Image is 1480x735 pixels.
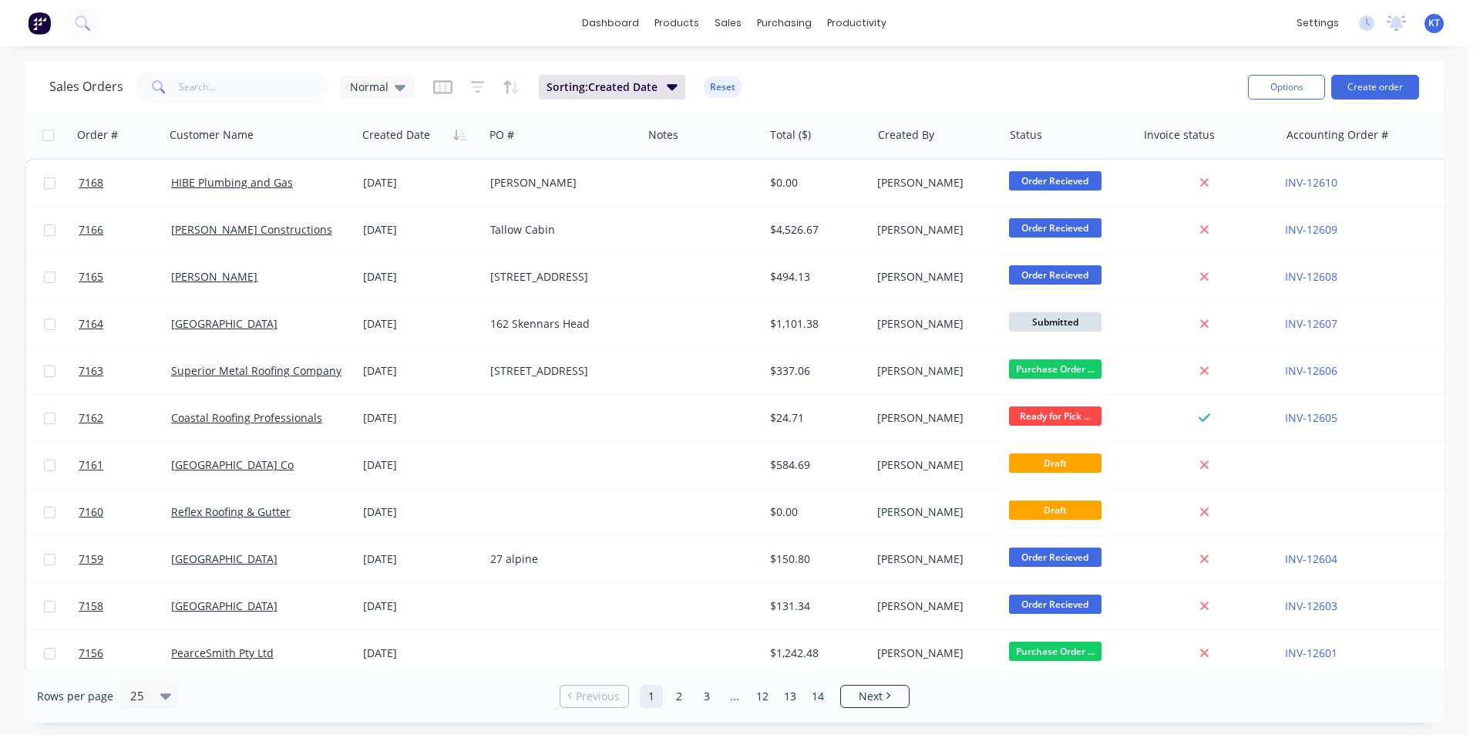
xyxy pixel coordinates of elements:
[79,504,103,520] span: 7160
[770,598,860,614] div: $131.34
[704,76,742,98] button: Reset
[1285,551,1337,566] a: INV-12604
[490,175,629,190] div: [PERSON_NAME]
[1009,406,1102,426] span: Ready for Pick ...
[171,363,379,378] a: Superior Metal Roofing Company Pty Ltd
[668,685,691,708] a: Page 2
[79,630,171,676] a: 7156
[489,127,514,143] div: PO #
[770,410,860,426] div: $24.71
[770,457,860,473] div: $584.69
[877,175,991,190] div: [PERSON_NAME]
[363,504,478,520] div: [DATE]
[363,222,478,238] div: [DATE]
[1287,127,1388,143] div: Accounting Order #
[1331,75,1419,99] button: Create order
[79,175,103,190] span: 7168
[171,410,322,425] a: Coastal Roofing Professionals
[28,12,51,35] img: Factory
[1285,175,1337,190] a: INV-12610
[770,127,811,143] div: Total ($)
[490,551,629,567] div: 27 alpine
[806,685,829,708] a: Page 14
[859,689,883,704] span: Next
[751,685,774,708] a: Page 12
[171,175,293,190] a: HIBE Plumbing and Gas
[79,348,171,394] a: 7163
[79,254,171,300] a: 7165
[877,646,991,661] div: [PERSON_NAME]
[877,316,991,332] div: [PERSON_NAME]
[79,646,103,661] span: 7156
[363,175,478,190] div: [DATE]
[350,79,388,95] span: Normal
[79,442,171,488] a: 7161
[1009,265,1102,285] span: Order Recieved
[79,551,103,567] span: 7159
[1009,595,1102,614] span: Order Recieved
[877,551,991,567] div: [PERSON_NAME]
[363,598,478,614] div: [DATE]
[877,363,991,379] div: [PERSON_NAME]
[363,363,478,379] div: [DATE]
[79,583,171,629] a: 7158
[363,551,478,567] div: [DATE]
[79,316,103,332] span: 7164
[1009,453,1102,473] span: Draft
[779,685,802,708] a: Page 13
[1285,222,1337,237] a: INV-12609
[79,395,171,441] a: 7162
[877,598,991,614] div: [PERSON_NAME]
[171,551,277,566] a: [GEOGRAPHIC_DATA]
[363,316,478,332] div: [DATE]
[878,127,934,143] div: Created By
[79,207,171,253] a: 7166
[574,12,647,35] a: dashboard
[1285,316,1337,331] a: INV-12607
[79,363,103,379] span: 7163
[1009,642,1102,661] span: Purchase Order ...
[79,269,103,285] span: 7165
[841,689,909,704] a: Next page
[363,646,478,661] div: [DATE]
[79,301,171,347] a: 7164
[770,551,860,567] div: $150.80
[877,504,991,520] div: [PERSON_NAME]
[877,269,991,285] div: [PERSON_NAME]
[490,269,629,285] div: [STREET_ADDRESS]
[79,160,171,206] a: 7168
[363,457,478,473] div: [DATE]
[576,689,620,704] span: Previous
[363,410,478,426] div: [DATE]
[79,222,103,238] span: 7166
[171,222,332,237] a: [PERSON_NAME] Constructions
[770,646,860,661] div: $1,242.48
[547,79,658,95] span: Sorting: Created Date
[707,12,749,35] div: sales
[171,457,294,472] a: [GEOGRAPHIC_DATA] Co
[79,536,171,582] a: 7159
[560,689,628,704] a: Previous page
[1009,312,1102,332] span: Submitted
[695,685,718,708] a: Page 3
[1010,127,1042,143] div: Status
[179,72,329,103] input: Search...
[647,12,707,35] div: products
[553,685,916,708] ul: Pagination
[1144,127,1215,143] div: Invoice status
[490,363,629,379] div: [STREET_ADDRESS]
[770,316,860,332] div: $1,101.38
[770,269,860,285] div: $494.13
[1289,12,1347,35] div: settings
[1285,269,1337,284] a: INV-12608
[171,504,291,519] a: Reflex Roofing & Gutter
[1248,75,1325,99] button: Options
[170,127,254,143] div: Customer Name
[1285,646,1337,660] a: INV-12601
[37,689,113,704] span: Rows per page
[1009,548,1102,567] span: Order Recieved
[79,489,171,535] a: 7160
[490,222,629,238] div: Tallow Cabin
[1009,171,1102,190] span: Order Recieved
[362,127,430,143] div: Created Date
